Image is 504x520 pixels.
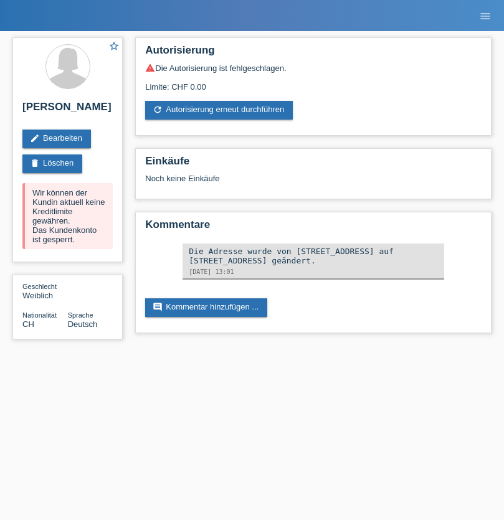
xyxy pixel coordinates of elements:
span: Sprache [68,311,93,319]
span: Nationalität [22,311,57,319]
a: editBearbeiten [22,130,91,148]
i: refresh [153,105,163,115]
span: Geschlecht [22,283,57,290]
div: Noch keine Einkäufe [145,174,482,192]
div: Weiblich [22,281,68,300]
h2: Einkäufe [145,155,482,174]
i: comment [153,302,163,312]
span: Schweiz [22,319,34,329]
h2: Kommentare [145,219,482,237]
a: menu [473,12,498,19]
i: edit [30,133,40,143]
div: Limite: CHF 0.00 [145,73,482,92]
h2: [PERSON_NAME] [22,101,113,120]
a: deleteLöschen [22,154,82,173]
div: Die Adresse wurde von [STREET_ADDRESS] auf [STREET_ADDRESS] geändert. [189,247,438,265]
span: Deutsch [68,319,98,329]
a: commentKommentar hinzufügen ... [145,298,267,317]
div: Wir können der Kundin aktuell keine Kreditlimite gewähren. Das Kundenkonto ist gesperrt. [22,183,113,249]
i: menu [479,10,492,22]
i: delete [30,158,40,168]
div: [DATE] 13:01 [189,268,438,275]
i: warning [145,63,155,73]
div: Die Autorisierung ist fehlgeschlagen. [145,63,482,73]
h2: Autorisierung [145,44,482,63]
i: star_border [108,40,120,52]
a: refreshAutorisierung erneut durchführen [145,101,293,120]
a: star_border [108,40,120,54]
